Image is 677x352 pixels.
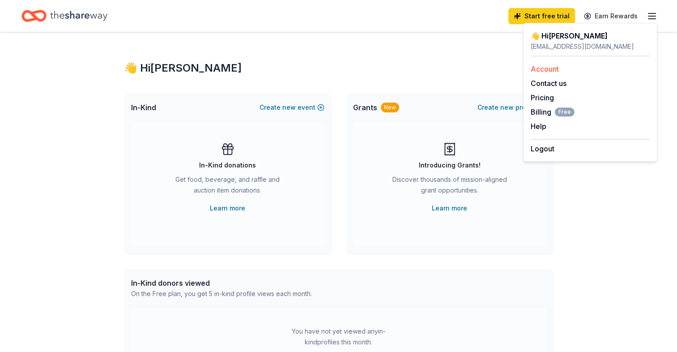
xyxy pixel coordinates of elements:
div: Introducing Grants! [419,160,481,171]
div: New [381,103,399,112]
a: Learn more [210,203,245,214]
button: Help [531,121,546,132]
button: Createnewproject [477,102,546,113]
a: Start free trial [508,8,575,24]
a: Earn Rewards [579,8,643,24]
a: Home [21,5,107,26]
div: 👋 Hi [PERSON_NAME] [124,61,554,75]
button: Logout [531,143,554,154]
button: Contact us [531,78,566,89]
button: BillingFree [531,107,575,117]
div: You have not yet viewed any in-kind profiles this month. [283,326,395,348]
span: new [282,102,296,113]
a: Account [531,64,559,73]
div: Get food, beverage, and raffle and auction item donations. [167,174,289,199]
span: Grants [353,102,377,113]
div: On the Free plan, you get 5 in-kind profile views each month. [131,288,312,299]
a: Learn more [432,203,467,214]
span: new [500,102,514,113]
div: Discover thousands of mission-aligned grant opportunities. [389,174,511,199]
span: Free [555,107,575,116]
div: In-Kind donations [199,160,256,171]
a: Pricing [531,93,554,102]
div: [EMAIL_ADDRESS][DOMAIN_NAME] [531,41,650,52]
div: In-Kind donors viewed [131,278,312,288]
div: 👋 Hi [PERSON_NAME] [531,30,650,41]
span: Billing [531,107,575,117]
button: Createnewevent [260,102,324,113]
span: In-Kind [131,102,156,113]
